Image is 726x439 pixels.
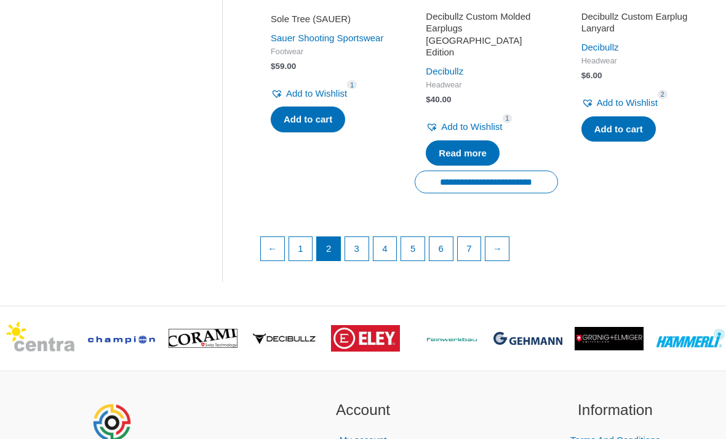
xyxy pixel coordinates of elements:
span: Headwear [426,81,546,91]
span: Footwear [271,47,391,58]
span: $ [426,95,431,105]
span: Add to Wishlist [286,89,347,99]
a: Page 3 [345,238,369,261]
h2: Decibullz Custom Molded Earplugs [GEOGRAPHIC_DATA] Edition [426,11,546,59]
span: 1 [347,81,357,90]
a: Page 7 [458,238,481,261]
h2: Account [252,400,474,422]
span: Add to Wishlist [597,98,658,108]
span: Headwear [581,57,702,67]
nav: Product Pagination [260,237,713,268]
a: → [485,238,509,261]
img: brand logo [331,326,400,353]
span: $ [271,62,276,71]
span: Add to Wishlist [441,122,502,132]
a: Add to Wishlist [271,86,347,103]
h2: Sole Tree (SAUER) [271,14,391,26]
a: Add to Wishlist [581,95,658,112]
bdi: 59.00 [271,62,296,71]
a: Page 1 [289,238,313,261]
a: Add to Wishlist [426,119,502,136]
a: Sauer Shooting Sportswear [271,33,383,44]
a: Add to cart: “Sole Tree (SAUER)” [271,107,345,133]
a: Read more about “Decibullz Custom Molded Earplugs USA Edition” [426,141,500,167]
a: Decibullz Custom Molded Earplugs [GEOGRAPHIC_DATA] Edition [426,11,546,64]
bdi: 6.00 [581,71,602,81]
span: 1 [503,115,513,124]
a: Page 4 [373,238,397,261]
a: Add to cart: “Decibullz Custom Earplug Lanyard” [581,117,656,143]
a: Page 6 [429,238,453,261]
a: Decibullz [426,66,463,77]
h2: Decibullz Custom Earplug Lanyard [581,11,702,35]
a: Decibullz [581,42,619,53]
span: 2 [658,91,668,100]
h2: Information [505,400,726,422]
span: Page 2 [317,238,340,261]
span: $ [581,71,586,81]
a: Page 5 [401,238,425,261]
a: ← [261,238,284,261]
bdi: 40.00 [426,95,451,105]
a: Decibullz Custom Earplug Lanyard [581,11,702,40]
a: Sole Tree (SAUER) [271,14,391,30]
